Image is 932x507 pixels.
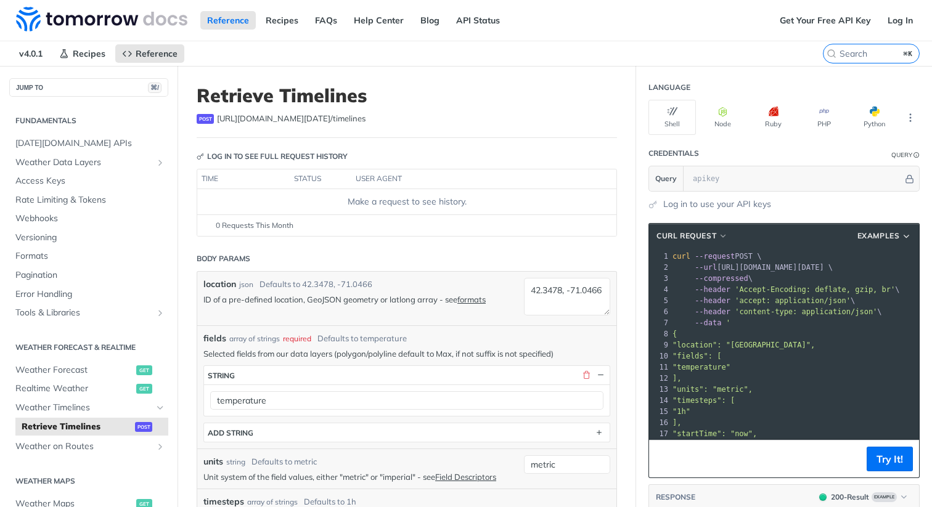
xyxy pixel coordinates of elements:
button: Shell [648,100,696,135]
a: Recipes [259,11,305,30]
span: \ [672,307,882,316]
span: "1h" [672,407,690,416]
svg: Key [197,153,204,160]
th: status [290,169,351,189]
span: POST \ [672,252,762,261]
th: time [197,169,290,189]
span: curl [672,252,690,261]
span: "units": "metric", [672,385,753,394]
span: --compressed [695,274,748,283]
span: --url [695,263,717,272]
svg: More ellipsis [905,112,916,123]
button: string [204,366,610,384]
p: Selected fields from our data layers (polygon/polyline default to Max, if not suffix is not speci... [203,348,610,359]
a: Retrieve Timelinespost [15,418,168,436]
textarea: 42.3478, -71.0466 [524,278,610,315]
span: "temperature" [672,363,730,371]
span: Retrieve Timelines [22,421,132,433]
div: 4 [649,284,670,295]
span: --header [695,307,730,316]
div: 14 [649,395,670,406]
button: PHP [800,100,848,135]
span: [DATE][DOMAIN_NAME] APIs [15,137,165,150]
a: Webhooks [9,209,168,228]
span: fields [203,332,226,345]
a: Access Keys [9,172,168,190]
span: cURL Request [656,230,716,241]
span: --header [695,285,730,294]
span: 'Accept-Encoding: deflate, gzip, br' [735,285,895,294]
span: v4.0.1 [12,44,49,63]
span: Query [655,173,677,184]
span: https://api.tomorrow.io/v4/timelines [217,113,366,125]
a: Formats [9,247,168,266]
div: Body Params [197,253,250,264]
div: 200 - Result [831,492,869,503]
div: Language [648,82,690,93]
span: Rate Limiting & Tokens [15,194,165,206]
span: Reference [136,48,178,59]
span: ⌘/ [148,83,161,93]
span: [URL][DOMAIN_NAME][DATE] \ [672,263,833,272]
span: 200 [819,493,827,501]
span: { [672,330,677,338]
button: Hide [595,370,606,381]
a: Weather on RoutesShow subpages for Weather on Routes [9,437,168,456]
span: "location": "[GEOGRAPHIC_DATA]", [672,341,815,349]
span: \ [672,285,900,294]
a: Log In [881,11,920,30]
button: Show subpages for Weather Data Layers [155,158,165,168]
span: Examples [857,230,900,241]
h2: Weather Forecast & realtime [9,342,168,353]
a: FAQs [308,11,344,30]
div: Log in to see full request history [197,151,348,162]
span: Weather on Routes [15,440,152,453]
a: Get Your Free API Key [773,11,878,30]
button: Hide subpages for Weather Timelines [155,403,165,413]
span: Formats [15,250,165,262]
div: 1 [649,251,670,262]
a: Pagination [9,266,168,285]
p: ID of a pre-defined location, GeoJSON geometry or latlong array - see [203,294,518,305]
a: Error Handling [9,285,168,304]
div: 13 [649,384,670,395]
div: 3 [649,273,670,284]
a: Weather Data LayersShow subpages for Weather Data Layers [9,153,168,172]
span: Weather Forecast [15,364,133,376]
span: "startTime": "now", [672,429,757,438]
p: Unit system of the field values, either "metric" or "imperial" - see [203,471,518,482]
button: More Languages [901,108,920,127]
h2: Weather Maps [9,476,168,487]
span: ], [672,418,681,427]
span: ' [726,318,730,327]
div: 15 [649,406,670,417]
span: 'content-type: application/json' [735,307,877,316]
div: 12 [649,373,670,384]
span: get [136,384,152,394]
span: Recipes [73,48,105,59]
input: apikey [687,166,903,191]
a: Weather TimelinesHide subpages for Weather Timelines [9,399,168,417]
div: 10 [649,351,670,362]
div: 2 [649,262,670,273]
span: Access Keys [15,175,165,187]
span: post [197,114,214,124]
a: Rate Limiting & Tokens [9,191,168,209]
span: Versioning [15,232,165,244]
h2: Fundamentals [9,115,168,126]
button: Examples [853,230,916,242]
label: location [203,278,236,291]
div: required [283,333,311,344]
span: \ [672,274,753,283]
button: Node [699,100,746,135]
span: Error Handling [15,288,165,301]
button: Copy to clipboard [655,450,672,468]
img: Tomorrow.io Weather API Docs [16,7,187,31]
h1: Retrieve Timelines [197,84,617,107]
a: Tools & LibrariesShow subpages for Tools & Libraries [9,304,168,322]
span: "fields": [ [672,352,721,360]
button: Query [649,166,684,191]
span: "timesteps": [ [672,396,735,405]
span: ], [672,374,681,383]
a: Realtime Weatherget [9,379,168,398]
